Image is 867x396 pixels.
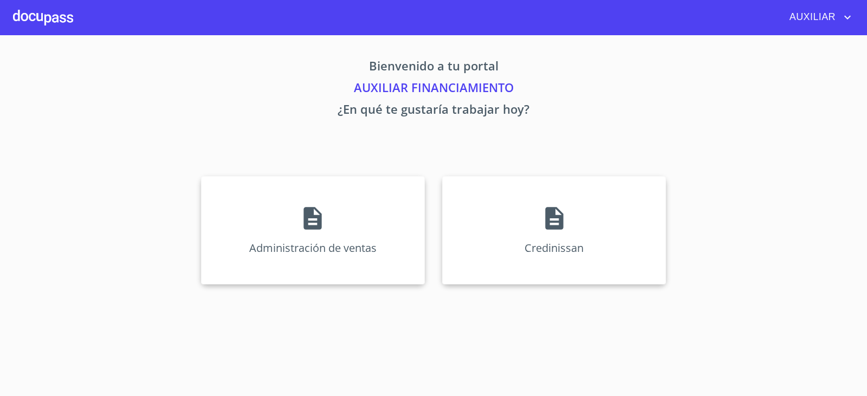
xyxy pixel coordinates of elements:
[781,9,841,26] span: AUXILIAR
[100,100,767,122] p: ¿En qué te gustaría trabajar hoy?
[100,79,767,100] p: AUXILIAR FINANCIAMIENTO
[781,9,854,26] button: account of current user
[525,241,584,255] p: Credinissan
[249,241,377,255] p: Administración de ventas
[100,57,767,79] p: Bienvenido a tu portal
